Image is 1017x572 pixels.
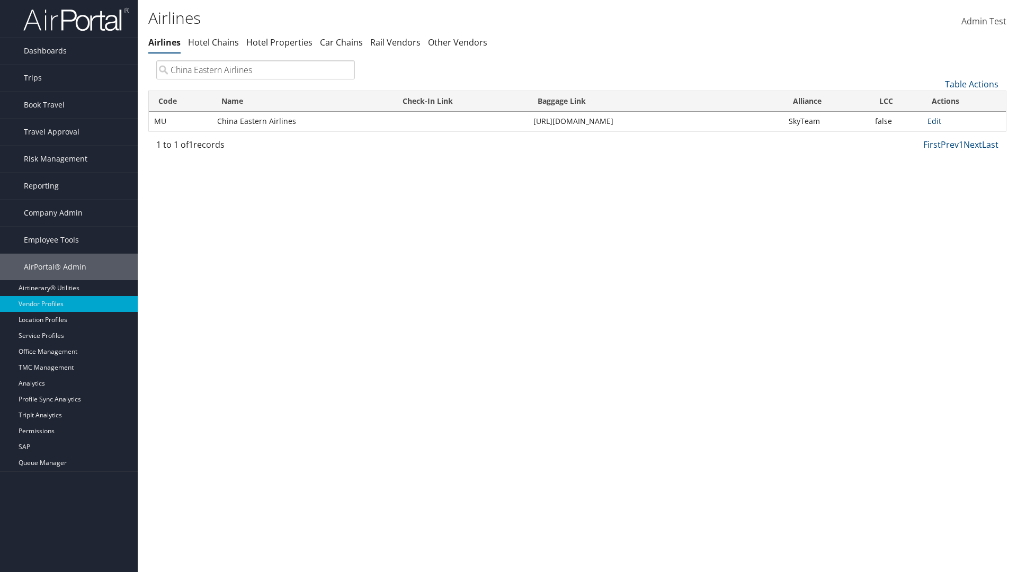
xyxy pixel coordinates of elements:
span: Admin Test [961,15,1006,27]
span: Travel Approval [24,119,79,145]
th: Actions [922,91,1006,112]
div: 1 to 1 of records [156,138,355,156]
img: airportal-logo.png [23,7,129,32]
span: Company Admin [24,200,83,226]
th: Alliance: activate to sort column ascending [783,91,870,112]
th: Name: activate to sort column ascending [212,91,393,112]
a: Airlines [148,37,181,48]
th: Baggage Link: activate to sort column ascending [528,91,783,112]
a: Admin Test [961,5,1006,38]
span: Dashboards [24,38,67,64]
td: SkyTeam [783,112,870,131]
span: Trips [24,65,42,91]
a: Rail Vendors [370,37,421,48]
span: Risk Management [24,146,87,172]
a: Other Vendors [428,37,487,48]
th: LCC: activate to sort column ascending [870,91,922,112]
td: false [870,112,922,131]
input: Search [156,60,355,79]
a: First [923,139,941,150]
a: 1 [959,139,964,150]
th: Code: activate to sort column descending [149,91,212,112]
a: Car Chains [320,37,363,48]
span: AirPortal® Admin [24,254,86,280]
th: Check-In Link: activate to sort column ascending [393,91,529,112]
td: [URL][DOMAIN_NAME] [528,112,783,131]
a: Edit [927,116,941,126]
a: Table Actions [945,78,998,90]
a: Next [964,139,982,150]
a: Hotel Properties [246,37,313,48]
a: Last [982,139,998,150]
span: Book Travel [24,92,65,118]
span: Employee Tools [24,227,79,253]
a: Hotel Chains [188,37,239,48]
td: China Eastern Airlines [212,112,393,131]
td: MU [149,112,212,131]
span: Reporting [24,173,59,199]
h1: Airlines [148,7,720,29]
span: 1 [189,139,193,150]
a: Prev [941,139,959,150]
